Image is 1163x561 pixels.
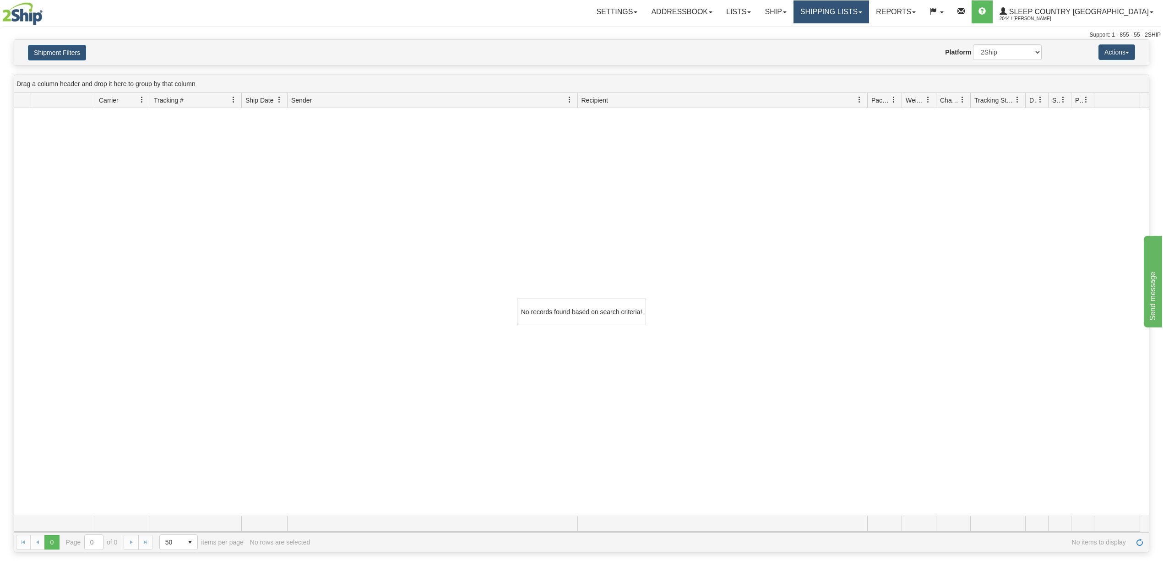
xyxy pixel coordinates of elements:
span: 50 [165,538,177,547]
div: Support: 1 - 855 - 55 - 2SHIP [2,31,1161,39]
a: Pickup Status filter column settings [1078,92,1094,108]
span: Delivery Status [1029,96,1037,105]
span: Page sizes drop down [159,534,198,550]
span: Recipient [581,96,608,105]
span: 2044 / [PERSON_NAME] [1000,14,1068,23]
span: Pickup Status [1075,96,1083,105]
a: Weight filter column settings [920,92,936,108]
a: Addressbook [644,0,719,23]
a: Ship [758,0,793,23]
a: Shipment Issues filter column settings [1055,92,1071,108]
span: Weight [906,96,925,105]
span: Sleep Country [GEOGRAPHIC_DATA] [1007,8,1149,16]
span: Sender [291,96,312,105]
span: No items to display [316,539,1126,546]
a: Packages filter column settings [886,92,902,108]
img: logo2044.jpg [2,2,43,25]
span: Tracking Status [974,96,1014,105]
a: Sleep Country [GEOGRAPHIC_DATA] 2044 / [PERSON_NAME] [993,0,1160,23]
div: grid grouping header [14,75,1149,93]
a: Settings [589,0,644,23]
a: Reports [869,0,923,23]
a: Sender filter column settings [562,92,577,108]
button: Actions [1098,44,1135,60]
a: Lists [719,0,758,23]
span: items per page [159,534,244,550]
iframe: chat widget [1142,234,1162,327]
a: Tracking Status filter column settings [1010,92,1025,108]
a: Ship Date filter column settings [272,92,287,108]
span: Ship Date [245,96,273,105]
label: Platform [945,48,971,57]
a: Carrier filter column settings [134,92,150,108]
div: No records found based on search criteria! [517,299,646,325]
span: Page 0 [44,535,59,550]
div: No rows are selected [250,539,310,546]
span: Carrier [99,96,119,105]
a: Charge filter column settings [955,92,970,108]
span: Charge [940,96,959,105]
span: Tracking # [154,96,184,105]
button: Shipment Filters [28,45,86,60]
a: Refresh [1132,535,1147,550]
a: Delivery Status filter column settings [1033,92,1048,108]
span: select [183,535,197,550]
span: Page of 0 [66,534,118,550]
span: Packages [871,96,891,105]
a: Shipping lists [793,0,869,23]
div: Send message [7,5,85,16]
span: Shipment Issues [1052,96,1060,105]
a: Recipient filter column settings [852,92,867,108]
a: Tracking # filter column settings [226,92,241,108]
